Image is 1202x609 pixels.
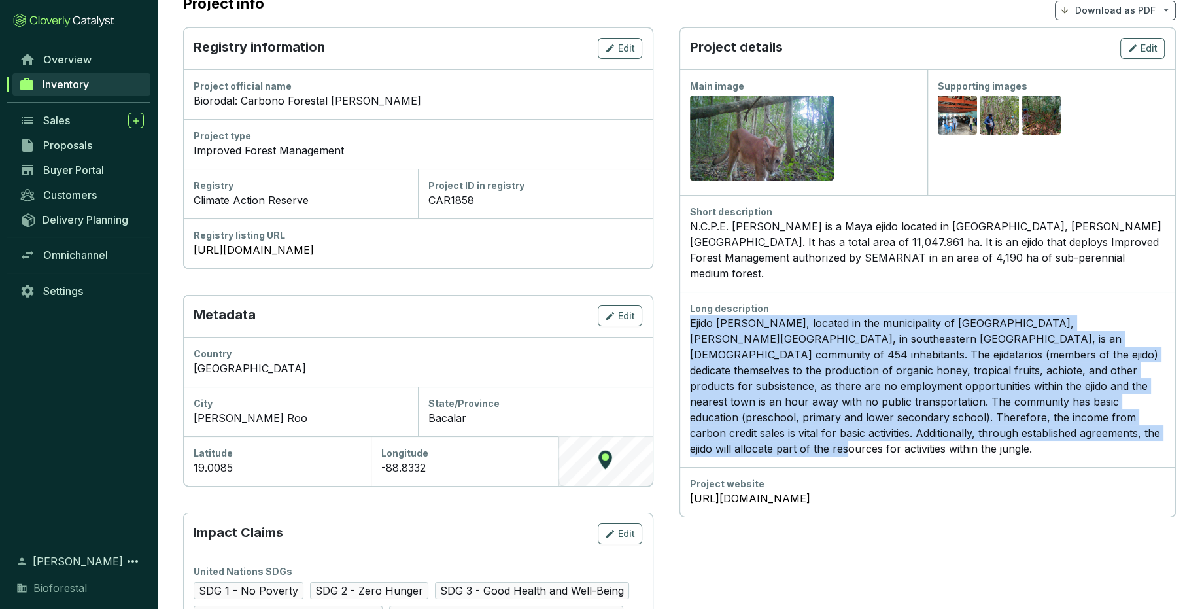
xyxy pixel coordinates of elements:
div: Longitude [381,447,548,460]
button: Edit [598,523,642,544]
span: Overview [43,53,92,66]
div: Supporting images [938,80,1165,93]
button: Edit [1120,38,1165,59]
span: Sales [43,114,70,127]
div: CAR1858 [428,192,642,208]
div: Project ID in registry [428,179,642,192]
span: Bioforestal [33,580,87,596]
span: Edit [618,309,635,322]
a: Inventory [12,73,150,96]
div: 19.0085 [194,460,360,476]
a: Delivery Planning [13,209,150,230]
p: Impact Claims [194,523,283,544]
p: Metadata [194,305,256,326]
div: City [194,397,407,410]
p: Download as PDF [1075,4,1156,17]
div: Bacalar [428,410,642,426]
button: Edit [598,305,642,326]
div: Biorodal: Carbono Forestal [PERSON_NAME] [194,93,642,109]
div: Country [194,347,642,360]
div: Registry listing URL [194,229,642,242]
span: Edit [618,42,635,55]
div: -88.8332 [381,460,548,476]
span: Settings [43,285,83,298]
div: Registry [194,179,407,192]
p: Ejido [PERSON_NAME], located in the municipality of [GEOGRAPHIC_DATA], [PERSON_NAME][GEOGRAPHIC_D... [690,315,1165,457]
div: Main image [690,80,917,93]
span: Edit [618,527,635,540]
a: [URL][DOMAIN_NAME] [690,491,1165,506]
div: N.C.P.E. [PERSON_NAME] is a Maya ejido located in [GEOGRAPHIC_DATA], [PERSON_NAME][GEOGRAPHIC_DAT... [690,218,1165,281]
div: Improved Forest Management [194,143,642,158]
a: Buyer Portal [13,159,150,181]
a: [URL][DOMAIN_NAME] [194,242,642,258]
span: Delivery Planning [43,213,128,226]
span: SDG 2 - Zero Hunger [310,582,428,599]
button: Edit [598,38,642,59]
a: Omnichannel [13,244,150,266]
a: Customers [13,184,150,206]
div: [PERSON_NAME] Roo [194,410,407,426]
div: Long description [690,302,1165,315]
span: Buyer Portal [43,164,104,177]
div: Project type [194,130,642,143]
a: Proposals [13,134,150,156]
span: Customers [43,188,97,201]
span: SDG 3 - Good Health and Well-Being [435,582,629,599]
div: Short description [690,205,1165,218]
span: [PERSON_NAME] [33,553,123,569]
a: Sales [13,109,150,131]
div: Latitude [194,447,360,460]
span: Inventory [43,78,89,91]
span: SDG 1 - No Poverty [194,582,303,599]
div: United Nations SDGs [194,565,642,578]
span: Edit [1141,42,1158,55]
p: Registry information [194,38,325,59]
div: Project official name [194,80,642,93]
a: Overview [13,48,150,71]
span: Omnichannel [43,249,108,262]
span: Proposals [43,139,92,152]
div: Project website [690,478,1165,491]
a: Settings [13,280,150,302]
div: Climate Action Reserve [194,192,407,208]
div: [GEOGRAPHIC_DATA] [194,360,642,376]
div: State/Province [428,397,642,410]
p: Project details [690,38,783,59]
